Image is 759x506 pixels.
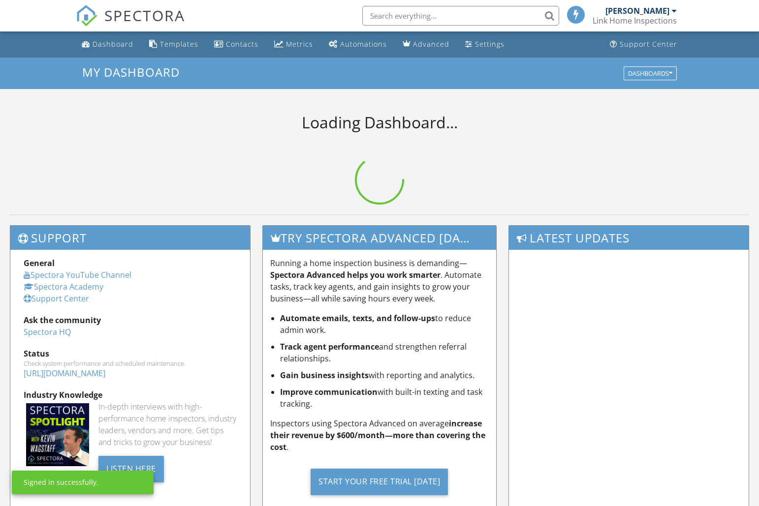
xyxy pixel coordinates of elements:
[593,16,677,26] div: Link Home Inspections
[280,370,369,381] strong: Gain business insights
[606,35,681,54] a: Support Center
[280,341,379,352] strong: Track agent performance
[24,269,131,280] a: Spectora YouTube Channel
[399,35,453,54] a: Advanced
[82,64,180,80] span: My Dashboard
[270,269,441,280] strong: Spectora Advanced helps you work smarter
[104,5,185,26] span: SPECTORA
[509,226,749,250] h3: Latest Updates
[93,39,133,49] div: Dashboard
[362,6,559,26] input: Search everything...
[210,35,262,54] a: Contacts
[226,39,258,49] div: Contacts
[76,13,185,34] a: SPECTORA
[624,66,677,80] button: Dashboards
[280,341,489,364] li: and strengthen referral relationships.
[24,389,237,401] div: Industry Knowledge
[620,39,677,49] div: Support Center
[76,5,97,27] img: The Best Home Inspection Software - Spectora
[24,258,55,268] strong: General
[280,313,435,324] strong: Automate emails, texts, and follow-ups
[461,35,508,54] a: Settings
[413,39,449,49] div: Advanced
[270,257,489,304] p: Running a home inspection business is demanding— . Automate tasks, track key agents, and gain ins...
[145,35,202,54] a: Templates
[270,418,485,452] strong: increase their revenue by $600/month—more than covering the cost
[280,369,489,381] li: with reporting and analytics.
[98,463,164,474] a: Listen Here
[26,403,89,466] img: Spectoraspolightmain
[628,70,672,77] div: Dashboards
[10,226,250,250] h3: Support
[270,461,489,503] a: Start Your Free Trial [DATE]
[24,368,105,379] a: [URL][DOMAIN_NAME]
[280,386,489,410] li: with built-in texting and task tracking.
[24,293,89,304] a: Support Center
[270,35,317,54] a: Metrics
[24,477,98,487] div: Signed in successfully.
[280,387,378,397] strong: Improve communication
[24,314,237,326] div: Ask the community
[98,456,164,482] div: Listen Here
[24,359,237,367] div: Check system performance and scheduled maintenance.
[325,35,391,54] a: Automations (Basic)
[475,39,505,49] div: Settings
[24,348,237,359] div: Status
[340,39,387,49] div: Automations
[98,401,236,448] div: In-depth interviews with high-performance home inspectors, industry leaders, vendors and more. Ge...
[605,6,669,16] div: [PERSON_NAME]
[78,35,137,54] a: Dashboard
[270,417,489,453] p: Inspectors using Spectora Advanced on average .
[286,39,313,49] div: Metrics
[311,469,448,495] div: Start Your Free Trial [DATE]
[24,281,103,292] a: Spectora Academy
[24,327,71,337] a: Spectora HQ
[263,226,497,250] h3: Try spectora advanced [DATE]
[280,312,489,336] li: to reduce admin work.
[160,39,198,49] div: Templates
